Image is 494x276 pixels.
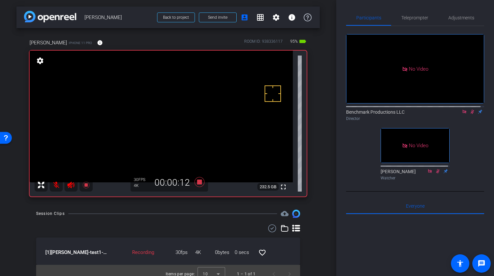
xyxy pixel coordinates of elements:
[346,116,484,122] div: Director
[199,12,237,22] button: Send invite
[288,13,296,21] mat-icon: info
[406,204,425,208] span: Everyone
[107,249,157,256] div: Recording
[409,66,428,72] span: No Video
[244,38,283,48] div: ROOM ID: 938336117
[356,15,381,20] span: Participants
[138,177,145,182] span: FPS
[381,168,450,181] div: [PERSON_NAME]
[289,36,299,47] span: 95%
[409,143,428,149] span: No Video
[97,40,103,46] mat-icon: info
[272,13,280,21] mat-icon: settings
[448,15,474,20] span: Adjustments
[30,39,67,46] span: [PERSON_NAME]
[176,249,195,256] span: 30fps
[84,11,153,24] span: [PERSON_NAME]
[258,249,266,257] mat-icon: favorite_border
[157,12,195,22] button: Back to project
[299,37,307,45] mat-icon: battery_std
[195,249,215,256] span: 4K
[281,210,289,218] mat-icon: cloud_upload
[279,183,287,191] mat-icon: fullscreen
[215,249,235,256] span: 0bytes
[256,13,264,21] mat-icon: grid_on
[235,249,254,256] span: 0 secs
[478,260,485,267] mat-icon: message
[456,260,464,267] mat-icon: accessibility
[45,249,51,255] span: [1]
[346,109,484,122] div: Benchmark Productions LLC
[24,11,76,22] img: app-logo
[257,183,279,191] span: 232.5 GB
[134,183,150,188] div: 4K
[163,15,189,20] span: Back to project
[381,175,450,181] div: Watcher
[35,57,45,65] mat-icon: settings
[150,177,194,188] div: 00:00:12
[281,210,289,218] span: Destinations for your clips
[292,210,300,218] img: Session clips
[208,15,227,20] span: Send invite
[36,210,65,217] div: Session Clips
[401,15,428,20] span: Teleprompter
[69,40,92,45] span: iPhone 11 Pro
[45,249,107,256] span: [PERSON_NAME]-test1-2025-10-08-09-28-06-865-0
[241,13,248,21] mat-icon: account_box
[134,177,150,182] div: 30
